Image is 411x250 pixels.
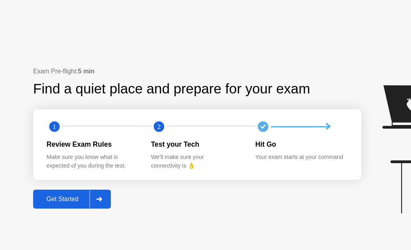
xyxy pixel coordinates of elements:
div: Make sure you know what is expected of you during the test. [47,153,138,170]
div: Hit Go [255,139,347,149]
div: We’ll make sure your connectivity is 👌 [151,153,243,170]
div: Exam Pre-flight: [33,67,361,76]
b: 5 min [78,68,95,75]
div: Find a quiet place and prepare for your exam [33,78,311,99]
div: Review Exam Rules [47,139,138,149]
div: Get Started [35,196,90,203]
text: 2 [157,123,161,131]
div: Your exam starts at your command [255,153,347,162]
button: Get Started [33,190,111,209]
text: 1 [53,123,56,131]
div: Test your Tech [151,139,243,149]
